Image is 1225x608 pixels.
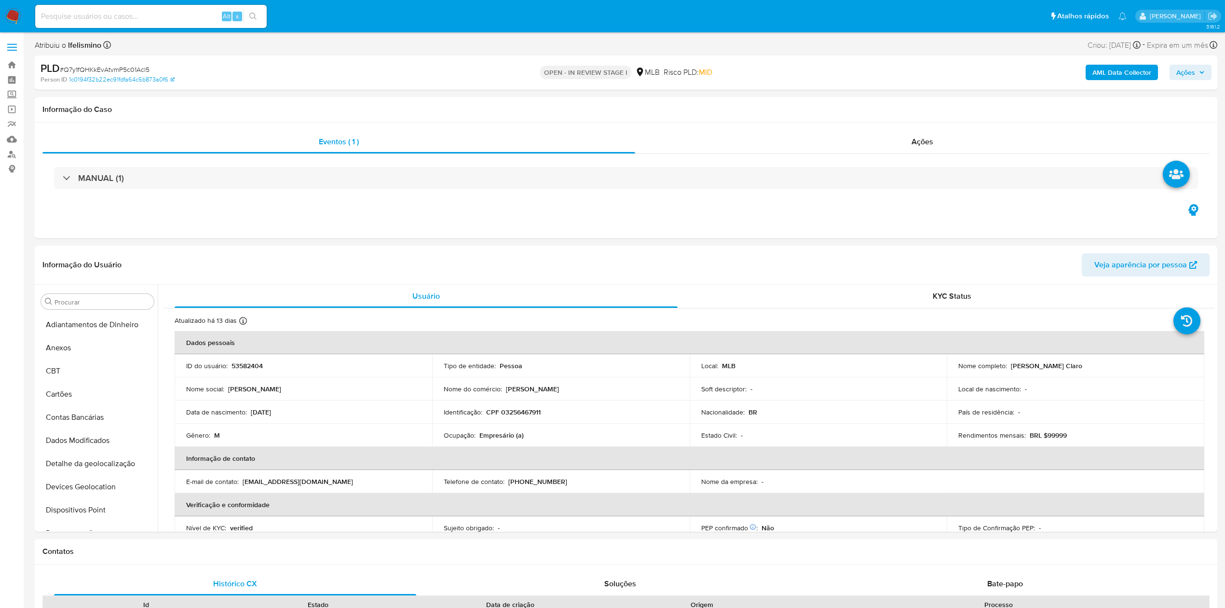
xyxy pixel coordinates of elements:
span: Risco PLD: [664,67,712,78]
button: search-icon [243,10,263,23]
p: BR [749,408,757,416]
p: [PERSON_NAME] [228,385,281,393]
span: Ações [912,136,933,147]
p: Rendimentos mensais : [958,431,1026,440]
button: Procurar [45,298,53,305]
h3: MANUAL (1) [78,173,124,183]
button: Cartões [37,383,158,406]
span: Bate-papo [987,578,1023,589]
p: PEP confirmado : [701,524,758,532]
p: M [214,431,220,440]
input: Procurar [54,298,150,306]
p: Telefone de contato : [444,477,504,486]
h1: Informação do Caso [42,105,1210,114]
p: País de residência : [958,408,1014,416]
p: [PHONE_NUMBER] [508,477,567,486]
span: Eventos ( 1 ) [319,136,359,147]
b: PLD [41,60,60,76]
p: verified [230,524,253,532]
p: CPF 03256467911 [486,408,541,416]
a: 1c0194f32b22ec91fdfa64c5b873a0f6 [69,75,175,84]
p: Soft descriptor : [701,385,747,393]
p: - [762,477,763,486]
span: Usuário [412,290,440,302]
a: Sair [1208,11,1218,21]
p: - [750,385,752,393]
p: [PERSON_NAME] Claro [1011,361,1082,370]
h1: Contatos [42,547,1210,556]
p: Nacionalidade : [701,408,745,416]
span: Atalhos rápidos [1057,11,1109,21]
span: Expira em um mês [1147,40,1208,51]
th: Verificação e conformidade [175,493,1204,516]
p: BRL $99999 [1030,431,1067,440]
p: Sujeito obrigado : [444,524,494,532]
span: s [236,12,239,21]
p: OPEN - IN REVIEW STAGE I [540,66,631,79]
span: Alt [223,12,231,21]
th: Dados pessoais [175,331,1204,354]
p: Tipo de entidade : [444,361,496,370]
p: Empresário (a) [479,431,524,440]
p: Identificação : [444,408,482,416]
b: AML Data Collector [1092,65,1151,80]
h1: Informação do Usuário [42,260,122,270]
input: Pesquise usuários ou casos... [35,10,267,23]
button: Dados Modificados [37,429,158,452]
p: Data de nascimento : [186,408,247,416]
span: # Q7y1fQHKkEvAtvmP5c01Acl5 [60,65,150,74]
button: Anexos [37,336,158,359]
p: Tipo de Confirmação PEP : [958,524,1035,532]
p: laisa.felismino@mercadolivre.com [1150,12,1204,21]
p: - [741,431,743,440]
button: Devices Geolocation [37,475,158,498]
span: Ações [1176,65,1195,80]
p: [PERSON_NAME] [506,385,559,393]
p: - [498,524,500,532]
p: Nome completo : [958,361,1007,370]
p: Não [762,524,774,532]
p: Local de nascimento : [958,385,1021,393]
p: - [1025,385,1027,393]
p: Local : [701,361,718,370]
b: lfelismino [66,40,101,51]
p: ID do usuário : [186,361,228,370]
p: [DATE] [251,408,271,416]
p: E-mail de contato : [186,477,239,486]
p: Estado Civil : [701,431,737,440]
p: Nome social : [186,385,224,393]
b: Person ID [41,75,67,84]
p: Gênero : [186,431,210,440]
div: Criou: [DATE] [1088,39,1141,52]
p: [EMAIL_ADDRESS][DOMAIN_NAME] [243,477,353,486]
button: Veja aparência por pessoa [1082,253,1210,276]
th: Informação de contato [175,447,1204,470]
button: Contas Bancárias [37,406,158,429]
p: Nível de KYC : [186,524,226,532]
div: MANUAL (1) [54,167,1198,189]
p: - [1018,408,1020,416]
p: 53582404 [231,361,263,370]
span: Histórico CX [213,578,257,589]
span: Atribuiu o [35,40,101,51]
a: Notificações [1118,12,1127,20]
span: - [1143,39,1145,52]
div: MLB [635,67,660,78]
p: Ocupação : [444,431,476,440]
span: MID [699,67,712,78]
button: Adiantamentos de Dinheiro [37,313,158,336]
p: Nome da empresa : [701,477,758,486]
p: Nome do comércio : [444,385,502,393]
p: Pessoa [500,361,522,370]
button: AML Data Collector [1086,65,1158,80]
span: Veja aparência por pessoa [1094,253,1187,276]
button: Dispositivos Point [37,498,158,522]
button: CBT [37,359,158,383]
button: Documentação [37,522,158,545]
button: Ações [1170,65,1211,80]
p: - [1039,524,1041,532]
p: MLB [722,361,735,370]
span: KYC Status [933,290,971,302]
span: Soluções [604,578,636,589]
button: Detalhe da geolocalização [37,452,158,475]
